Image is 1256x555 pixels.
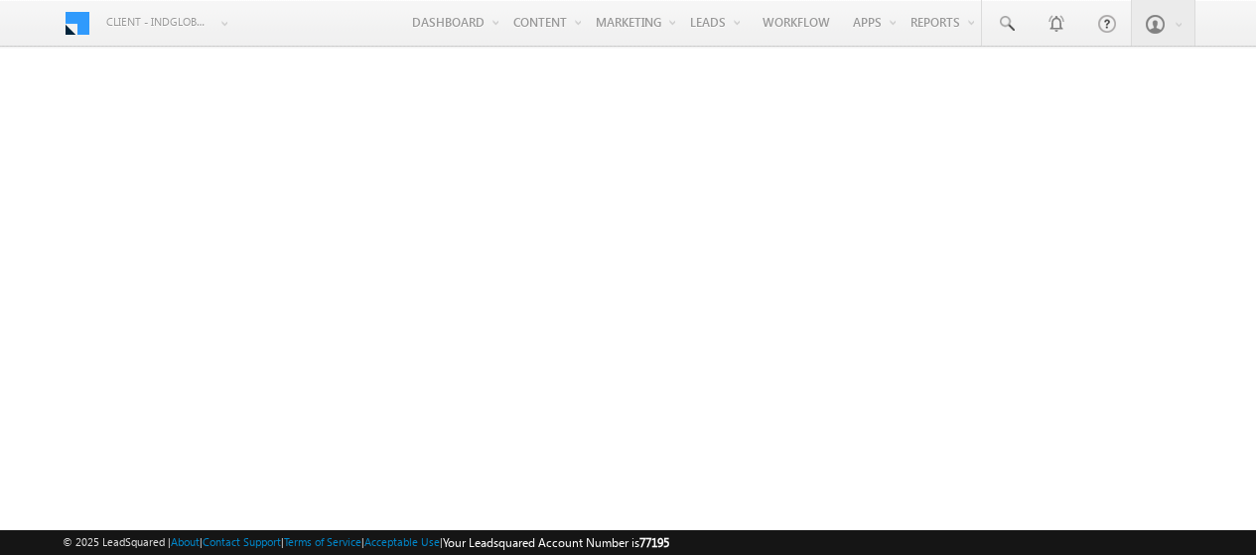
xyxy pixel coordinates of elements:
[106,12,210,32] span: Client - indglobal2 (77195)
[63,533,669,552] span: © 2025 LeadSquared | | | | |
[639,535,669,550] span: 77195
[284,535,361,548] a: Terms of Service
[171,535,200,548] a: About
[364,535,440,548] a: Acceptable Use
[203,535,281,548] a: Contact Support
[443,535,669,550] span: Your Leadsquared Account Number is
